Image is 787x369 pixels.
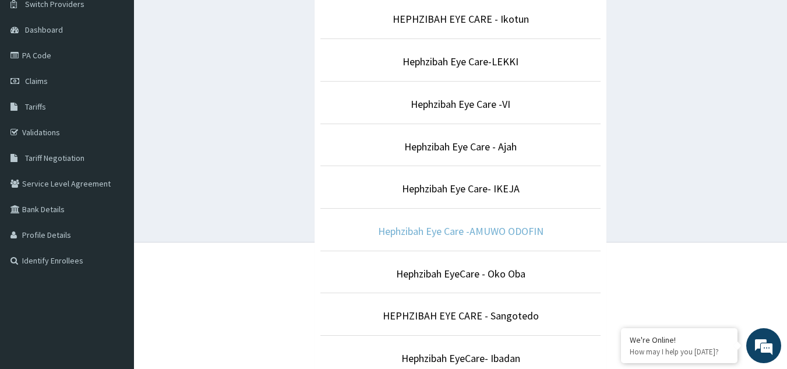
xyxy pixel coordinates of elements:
[402,182,520,195] a: Hephzibah Eye Care- IKEJA
[401,352,520,365] a: Hephzibah EyeCare- Ibadan
[378,224,544,238] a: Hephzibah Eye Care -AMUWO ODOFIN
[630,347,729,357] p: How may I help you today?
[25,76,48,86] span: Claims
[396,267,525,280] a: Hephzibah EyeCare - Oko Oba
[25,24,63,35] span: Dashboard
[404,140,517,153] a: Hephzibah Eye Care - Ajah
[630,335,729,345] div: We're Online!
[411,97,510,111] a: Hephzibah Eye Care -VI
[403,55,518,68] a: Hephzibah Eye Care-LEKKI
[25,101,46,112] span: Tariffs
[383,309,539,322] a: HEPHZIBAH EYE CARE - Sangotedo
[393,12,529,26] a: HEPHZIBAH EYE CARE - Ikotun
[25,153,84,163] span: Tariff Negotiation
